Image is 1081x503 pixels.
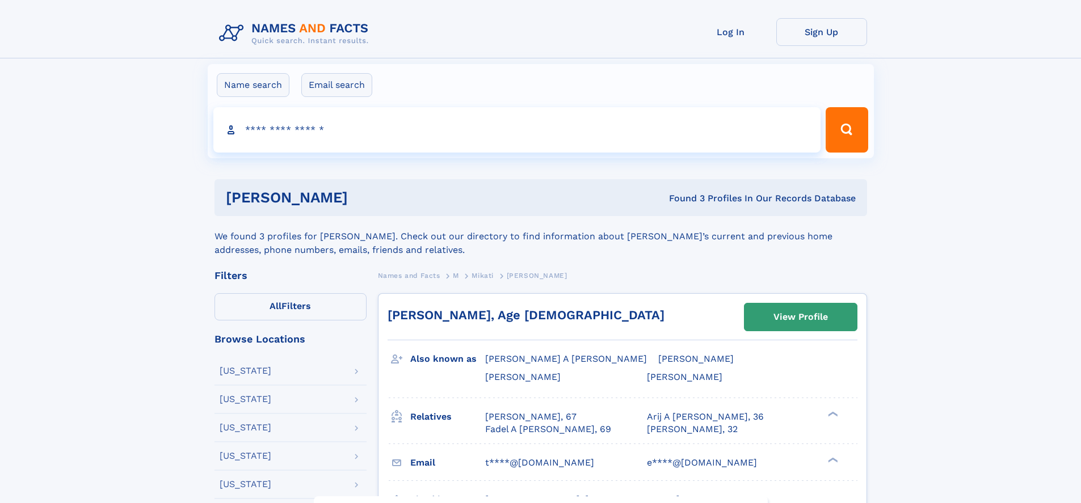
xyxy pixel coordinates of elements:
[485,411,577,423] a: [PERSON_NAME], 67
[270,301,281,311] span: All
[220,423,271,432] div: [US_STATE]
[508,192,856,205] div: Found 3 Profiles In Our Records Database
[647,423,738,436] a: [PERSON_NAME], 32
[472,272,494,280] span: Mikati
[410,349,485,369] h3: Also known as
[217,73,289,97] label: Name search
[825,456,839,463] div: ❯
[378,268,440,282] a: Names and Facts
[214,216,867,257] div: We found 3 profiles for [PERSON_NAME]. Check out our directory to find information about [PERSON_...
[214,293,367,320] label: Filters
[213,107,821,153] input: search input
[773,304,828,330] div: View Profile
[220,451,271,460] div: [US_STATE]
[472,268,494,282] a: Mikati
[507,272,567,280] span: [PERSON_NAME]
[388,308,664,322] a: [PERSON_NAME], Age [DEMOGRAPHIC_DATA]
[453,268,459,282] a: M
[220,480,271,489] div: [US_STATE]
[410,453,485,472] h3: Email
[410,407,485,426] h3: Relatives
[826,107,868,153] button: Search Button
[485,423,611,436] a: Fadel A [PERSON_NAME], 69
[220,366,271,375] div: [US_STATE]
[658,353,734,364] span: [PERSON_NAME]
[301,73,372,97] label: Email search
[226,191,508,205] h1: [PERSON_NAME]
[453,272,459,280] span: M
[220,395,271,404] div: [US_STATE]
[647,411,764,423] a: Arij A [PERSON_NAME], 36
[214,270,367,281] div: Filters
[647,371,722,382] span: [PERSON_NAME]
[825,410,839,417] div: ❯
[485,371,561,382] span: [PERSON_NAME]
[214,18,378,49] img: Logo Names and Facts
[685,18,776,46] a: Log In
[776,18,867,46] a: Sign Up
[744,303,857,331] a: View Profile
[214,334,367,344] div: Browse Locations
[485,353,647,364] span: [PERSON_NAME] A [PERSON_NAME]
